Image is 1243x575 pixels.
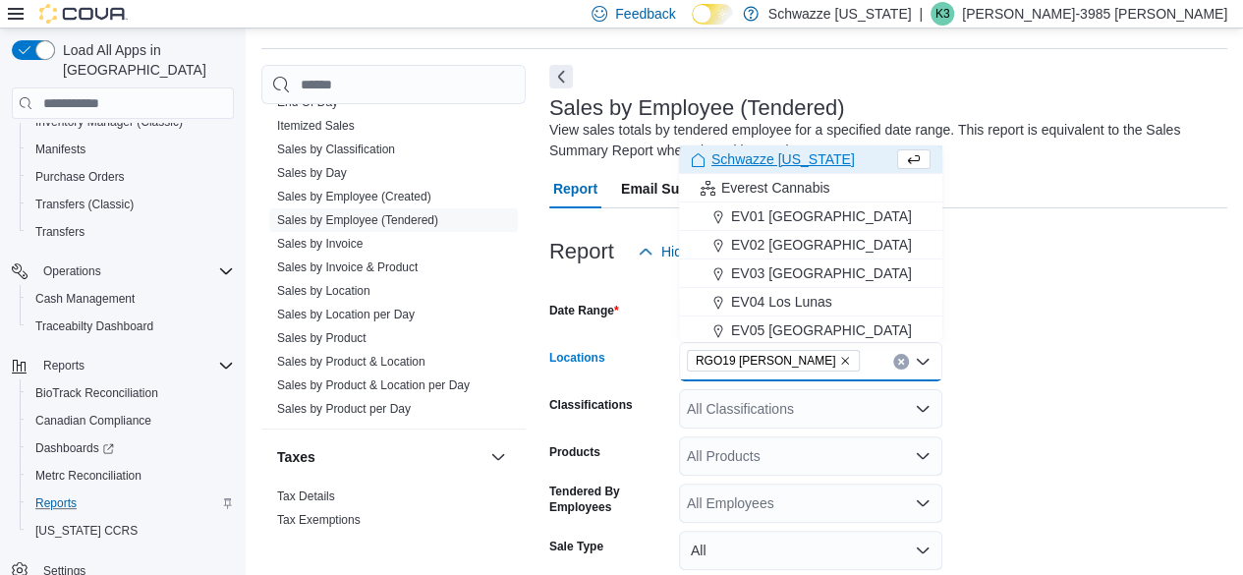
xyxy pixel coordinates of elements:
span: Hide Parameters [661,242,764,261]
button: Manifests [20,136,242,163]
button: Reports [4,352,242,379]
span: Email Subscription [621,169,746,208]
a: Sales by Employee (Tendered) [277,213,438,227]
button: Next [549,65,573,88]
span: Dashboards [28,436,234,460]
button: Reports [20,489,242,517]
span: Metrc Reconciliation [28,464,234,488]
a: Sales by Product [277,331,367,345]
span: EV02 [GEOGRAPHIC_DATA] [731,235,912,255]
span: RGO19 [PERSON_NAME] [696,351,836,371]
span: EV04 Los Lunas [731,292,832,312]
span: Washington CCRS [28,519,234,543]
a: Dashboards [20,434,242,462]
span: Sales by Invoice & Product [277,259,418,275]
a: [US_STATE] CCRS [28,519,145,543]
h3: Report [549,240,614,263]
input: Dark Mode [692,4,733,25]
button: Operations [4,258,242,285]
a: Sales by Invoice & Product [277,260,418,274]
button: All [679,531,942,570]
a: Reports [28,491,85,515]
a: BioTrack Reconciliation [28,381,166,405]
span: Canadian Compliance [35,413,151,429]
span: K3 [935,2,950,26]
span: Tax Exemptions [277,512,361,528]
span: Operations [43,263,101,279]
span: Reports [43,358,85,374]
span: EV01 [GEOGRAPHIC_DATA] [731,206,912,226]
label: Classifications [549,397,633,413]
button: EV03 [GEOGRAPHIC_DATA] [679,259,942,288]
button: Reports [35,354,92,377]
a: Sales by Classification [277,143,395,156]
span: Load All Apps in [GEOGRAPHIC_DATA] [55,40,234,80]
span: Traceabilty Dashboard [28,315,234,338]
span: Reports [35,495,77,511]
span: Transfers (Classic) [28,193,234,216]
button: Taxes [486,445,510,469]
button: EV02 [GEOGRAPHIC_DATA] [679,231,942,259]
span: Traceabilty Dashboard [35,318,153,334]
a: Sales by Location per Day [277,308,415,321]
span: Operations [35,259,234,283]
button: Remove RGO19 Hobbs from selection in this group [839,355,851,367]
span: Sales by Product per Day [277,401,411,417]
button: Taxes [277,447,482,467]
label: Date Range [549,303,619,318]
span: Manifests [35,142,85,157]
div: Sales [261,90,526,429]
button: Open list of options [915,495,931,511]
span: RGO19 Hobbs [687,350,861,372]
span: EV03 [GEOGRAPHIC_DATA] [731,263,912,283]
a: Transfers [28,220,92,244]
a: Traceabilty Dashboard [28,315,161,338]
img: Cova [39,4,128,24]
span: Sales by Product & Location [277,354,425,370]
a: Cash Management [28,287,142,311]
span: Everest Cannabis [721,178,830,198]
a: Sales by Product & Location [277,355,425,369]
span: Sales by Location per Day [277,307,415,322]
button: Cash Management [20,285,242,313]
span: Manifests [28,138,234,161]
span: Cash Management [35,291,135,307]
label: Locations [549,350,605,366]
span: Metrc Reconciliation [35,468,141,484]
p: | [919,2,923,26]
button: Purchase Orders [20,163,242,191]
span: Sales by Employee (Created) [277,189,431,204]
span: Transfers [35,224,85,240]
button: Operations [35,259,109,283]
span: Cash Management [28,287,234,311]
span: Sales by Product & Location per Day [277,377,470,393]
a: Dashboards [28,436,122,460]
button: EV01 [GEOGRAPHIC_DATA] [679,202,942,231]
span: Dashboards [35,440,114,456]
a: Canadian Compliance [28,409,159,432]
span: Canadian Compliance [28,409,234,432]
span: Transfers [28,220,234,244]
span: BioTrack Reconciliation [28,381,234,405]
a: Purchase Orders [28,165,133,189]
span: Sales by Product [277,330,367,346]
span: Sales by Invoice [277,236,363,252]
span: Report [553,169,597,208]
span: Tax Details [277,489,335,504]
label: Products [549,444,600,460]
span: Feedback [615,4,675,24]
a: Manifests [28,138,93,161]
button: Hide Parameters [630,232,772,271]
div: Taxes [261,485,526,540]
button: Clear input [893,354,909,370]
span: Schwazze [US_STATE] [711,149,855,169]
a: Metrc Reconciliation [28,464,149,488]
label: Sale Type [549,539,603,554]
button: Open list of options [915,448,931,464]
span: Itemized Sales [277,118,355,134]
span: BioTrack Reconciliation [35,385,158,401]
h3: Taxes [277,447,315,467]
button: Transfers [20,218,242,246]
a: Tax Details [277,489,335,503]
button: Metrc Reconciliation [20,462,242,489]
